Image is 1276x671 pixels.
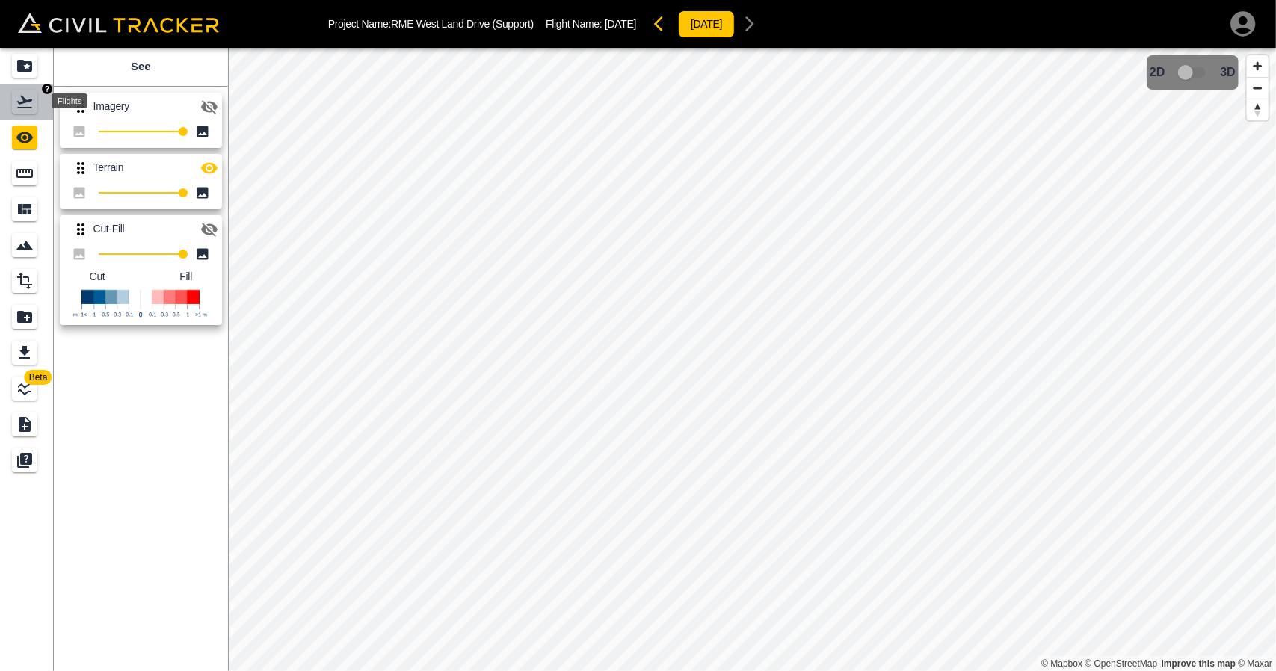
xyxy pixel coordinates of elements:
button: [DATE] [678,10,735,38]
span: 2D [1150,66,1165,79]
a: OpenStreetMap [1085,658,1158,669]
span: [DATE] [605,18,636,30]
button: Zoom in [1247,55,1269,77]
button: Zoom out [1247,77,1269,99]
span: 3D model not uploaded yet [1171,58,1215,87]
span: 3D [1221,66,1236,79]
div: Flights [52,93,87,108]
a: Maxar [1238,658,1272,669]
canvas: Map [228,48,1276,671]
button: Reset bearing to north [1247,99,1269,120]
p: Project Name: RME West Land Drive (Support) [328,18,534,30]
p: Flight Name: [546,18,636,30]
img: Civil Tracker [18,13,219,34]
a: Map feedback [1162,658,1236,669]
a: Mapbox [1041,658,1082,669]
